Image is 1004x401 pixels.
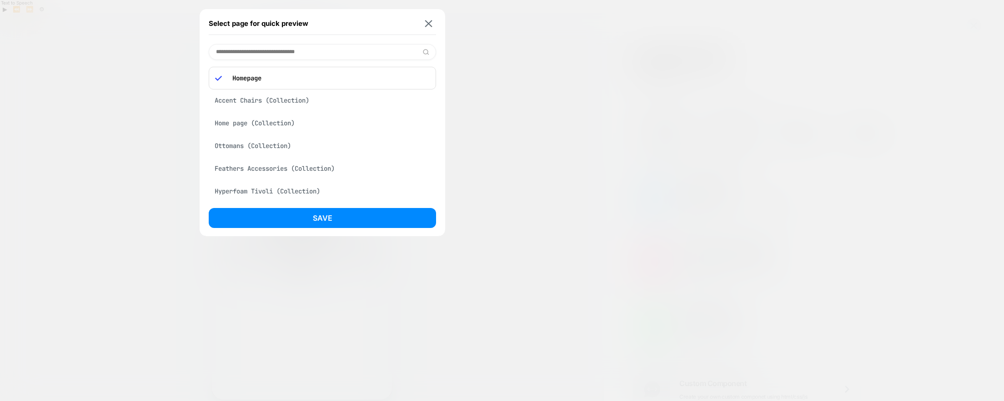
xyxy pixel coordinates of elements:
div: Accent Chairs (Collection) [209,92,436,109]
img: edit [422,49,429,55]
button: Save [209,208,436,228]
p: Homepage [228,74,430,82]
span: Please choose a different page from the list above. [9,225,171,241]
div: Hyperfoam Tivoli (Collection) [209,183,436,200]
img: blue checkmark [215,75,222,82]
div: Feathers Accessories (Collection) [209,160,436,177]
img: close [425,20,432,27]
span: The URL that was requested has a redirect rule that does not align with your targeted experience. [9,191,171,216]
div: Home page (Collection) [209,114,436,132]
span: Ahoy Sailor [9,167,171,182]
div: Ottomans (Collection) [209,137,436,154]
span: Select page for quick preview [209,19,308,28]
img: navigation helm [9,99,171,153]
